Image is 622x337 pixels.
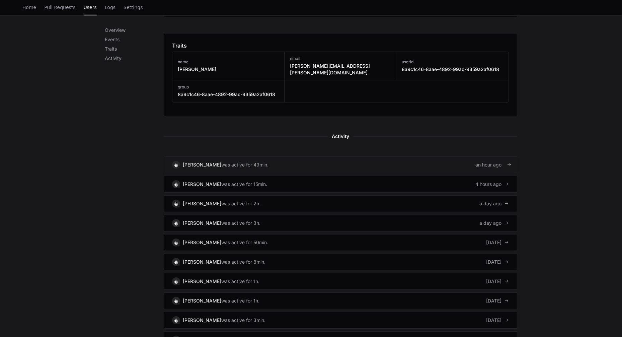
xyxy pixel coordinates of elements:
[173,181,179,187] img: 7.svg
[221,239,268,246] div: was active for 50min.
[183,297,221,304] div: [PERSON_NAME]
[486,278,509,285] div: [DATE]
[402,66,499,73] h3: 8a9c1c46-8aae-4892-99ac-9359a2af0618
[178,66,216,73] h3: [PERSON_NAME]
[173,161,179,168] img: 7.svg
[183,161,221,168] div: [PERSON_NAME]
[22,5,36,9] span: Home
[164,215,517,231] a: [PERSON_NAME]was active for 3h.a day ago
[105,27,164,33] p: Overview
[173,220,179,226] img: 7.svg
[486,297,509,304] div: [DATE]
[84,5,97,9] span: Users
[479,220,509,226] div: a day ago
[475,181,509,188] div: 4 hours ago
[105,5,115,9] span: Logs
[183,259,221,265] div: [PERSON_NAME]
[221,161,268,168] div: was active for 49min.
[105,55,164,62] p: Activity
[173,317,179,323] img: 7.svg
[183,200,221,207] div: [PERSON_NAME]
[164,254,517,270] a: [PERSON_NAME]was active for 8min.[DATE]
[173,278,179,284] img: 7.svg
[105,36,164,43] p: Events
[105,46,164,52] p: Traits
[44,5,75,9] span: Pull Requests
[221,181,267,188] div: was active for 15min.
[486,259,509,265] div: [DATE]
[178,91,275,98] h3: 8a9c1c46-8aae-4892-99ac-9359a2af0618
[221,259,265,265] div: was active for 8min.
[178,59,216,65] h3: name
[221,220,260,226] div: was active for 3h.
[124,5,143,9] span: Settings
[183,278,221,285] div: [PERSON_NAME]
[172,42,187,50] h1: Traits
[475,161,509,168] div: an hour ago
[164,312,517,329] a: [PERSON_NAME]was active for 3min.[DATE]
[290,63,391,76] h3: [PERSON_NAME][EMAIL_ADDRESS][PERSON_NAME][DOMAIN_NAME]
[164,292,517,309] a: [PERSON_NAME]was active for 1h.[DATE]
[486,317,509,324] div: [DATE]
[486,239,509,246] div: [DATE]
[164,234,517,251] a: [PERSON_NAME]was active for 50min.[DATE]
[221,317,265,324] div: was active for 3min.
[221,200,260,207] div: was active for 2h.
[402,59,499,65] h3: userId
[172,42,509,50] app-pz-page-link-header: Traits
[328,132,353,140] span: Activity
[183,181,221,188] div: [PERSON_NAME]
[479,200,509,207] div: a day ago
[173,239,179,246] img: 7.svg
[164,195,517,212] a: [PERSON_NAME]was active for 2h.a day ago
[221,278,259,285] div: was active for 1h.
[183,317,221,324] div: [PERSON_NAME]
[173,200,179,207] img: 7.svg
[173,259,179,265] img: 7.svg
[164,273,517,290] a: [PERSON_NAME]was active for 1h.[DATE]
[178,84,275,90] h3: group
[221,297,259,304] div: was active for 1h.
[183,239,221,246] div: [PERSON_NAME]
[164,156,517,173] a: [PERSON_NAME]was active for 49min.an hour ago
[183,220,221,226] div: [PERSON_NAME]
[164,176,517,193] a: [PERSON_NAME]was active for 15min.4 hours ago
[290,56,391,61] h3: email
[173,297,179,304] img: 7.svg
